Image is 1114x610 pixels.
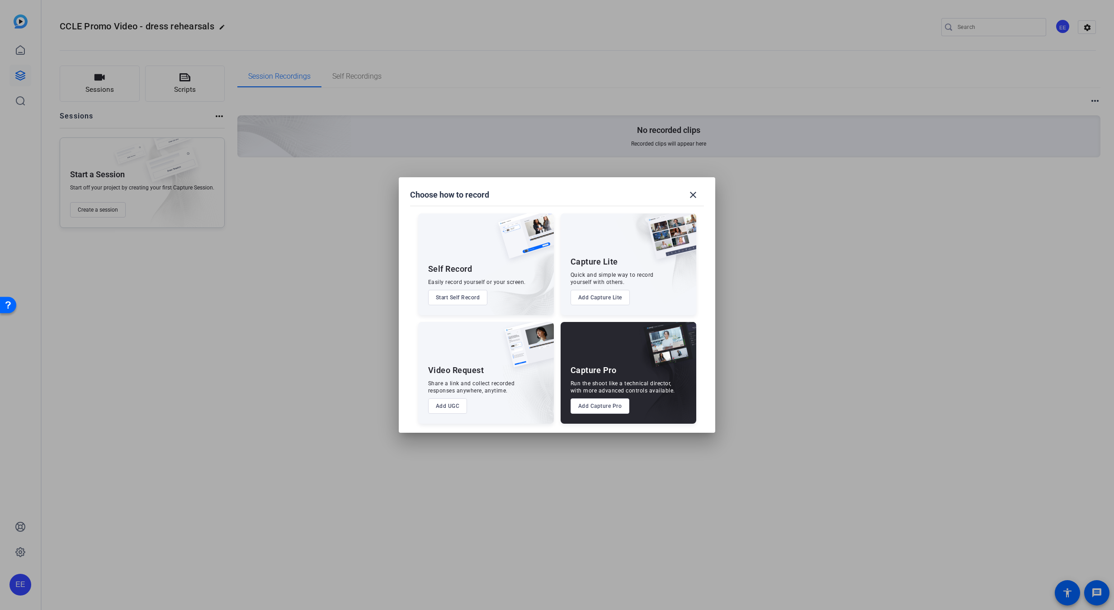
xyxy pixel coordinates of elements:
[571,380,675,394] div: Run the shoot like a technical director, with more advanced controls available.
[640,213,696,269] img: capture-lite.png
[428,279,526,286] div: Easily record yourself or your screen.
[491,213,554,268] img: self-record.png
[571,290,630,305] button: Add Capture Lite
[428,398,467,414] button: Add UGC
[428,380,515,394] div: Share a link and collect recorded responses anywhere, anytime.
[615,213,696,304] img: embarkstudio-capture-lite.png
[428,290,488,305] button: Start Self Record
[571,365,617,376] div: Capture Pro
[571,256,618,267] div: Capture Lite
[571,271,654,286] div: Quick and simple way to record yourself with others.
[688,189,699,200] mat-icon: close
[571,398,630,414] button: Add Capture Pro
[428,264,472,274] div: Self Record
[428,365,484,376] div: Video Request
[498,322,554,377] img: ugc-content.png
[637,322,696,377] img: capture-pro.png
[629,333,696,424] img: embarkstudio-capture-pro.png
[501,350,554,424] img: embarkstudio-ugc-content.png
[410,189,489,200] h1: Choose how to record
[475,233,554,315] img: embarkstudio-self-record.png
